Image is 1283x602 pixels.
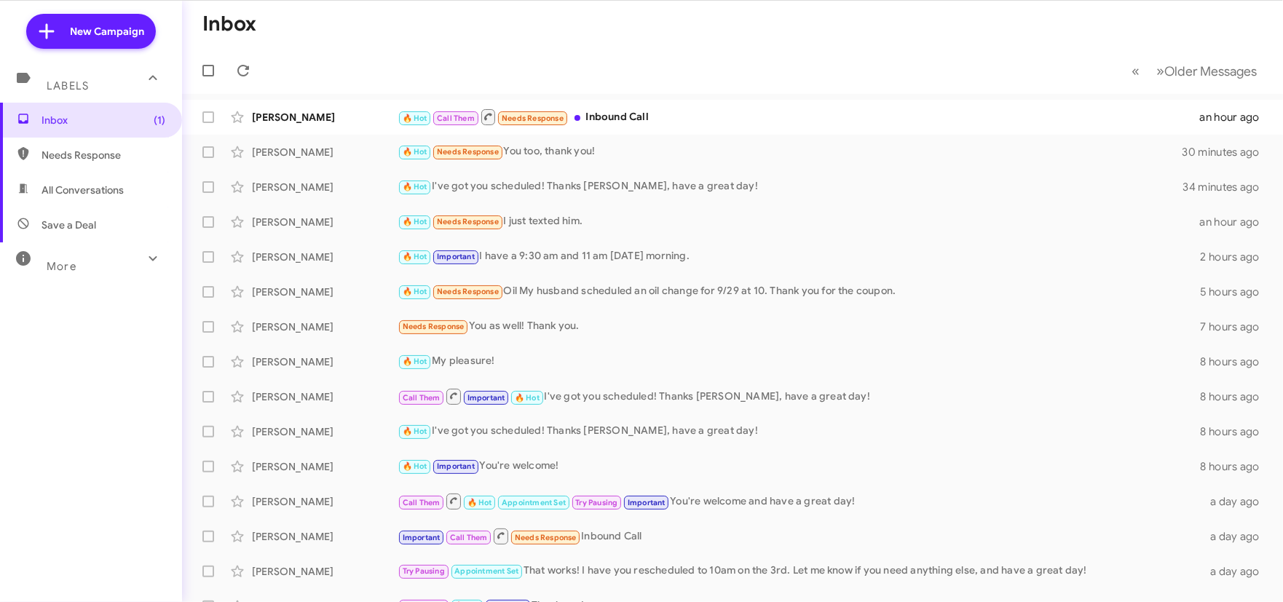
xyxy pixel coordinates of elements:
span: Call Them [403,498,441,507]
span: 🔥 Hot [467,498,492,507]
div: [PERSON_NAME] [252,494,398,509]
span: Needs Response [42,148,165,162]
span: Appointment Set [502,498,566,507]
div: [PERSON_NAME] [252,250,398,264]
span: More [47,260,76,273]
div: 2 hours ago [1201,250,1271,264]
span: 🔥 Hot [403,462,427,471]
span: 🔥 Hot [515,393,540,403]
div: [PERSON_NAME] [252,285,398,299]
span: All Conversations [42,183,124,197]
span: New Campaign [70,24,144,39]
div: 7 hours ago [1201,320,1271,334]
div: [PERSON_NAME] [252,355,398,369]
div: [PERSON_NAME] [252,529,398,544]
span: Needs Response [515,533,577,542]
div: 5 hours ago [1201,285,1271,299]
div: 8 hours ago [1201,355,1271,369]
span: Inbox [42,113,165,127]
nav: Page navigation example [1124,56,1266,86]
span: Important [437,462,475,471]
span: Try Pausing [575,498,617,507]
a: New Campaign [26,14,156,49]
div: [PERSON_NAME] [252,459,398,474]
div: a day ago [1203,529,1271,544]
div: [PERSON_NAME] [252,145,398,159]
div: a day ago [1203,494,1271,509]
div: 30 minutes ago [1184,145,1271,159]
div: You're welcome! [398,458,1201,475]
span: « [1132,62,1140,80]
div: Inbound Call [398,527,1203,545]
div: I've got you scheduled! Thanks [PERSON_NAME], have a great day! [398,178,1184,195]
span: Needs Response [502,114,564,123]
span: Call Them [450,533,488,542]
span: 🔥 Hot [403,182,427,191]
span: 🔥 Hot [403,357,427,366]
div: [PERSON_NAME] [252,110,398,124]
div: [PERSON_NAME] [252,180,398,194]
div: [PERSON_NAME] [252,564,398,579]
span: Needs Response [403,322,465,331]
div: [PERSON_NAME] [252,424,398,439]
button: Next [1148,56,1266,86]
span: 🔥 Hot [403,287,427,296]
span: Call Them [437,114,475,123]
div: Oil My husband scheduled an oil change for 9/29 at 10. Thank you for the coupon. [398,283,1201,300]
span: » [1156,62,1164,80]
span: Labels [47,79,89,92]
span: 🔥 Hot [403,252,427,261]
div: an hour ago [1200,215,1271,229]
div: [PERSON_NAME] [252,389,398,404]
div: I just texted him. [398,213,1200,230]
span: Save a Deal [42,218,96,232]
span: 🔥 Hot [403,114,427,123]
span: Try Pausing [403,566,445,576]
span: 🔥 Hot [403,147,427,157]
div: You too, thank you! [398,143,1184,160]
span: Important [437,252,475,261]
div: 8 hours ago [1201,459,1271,474]
h1: Inbox [202,12,256,36]
div: a day ago [1203,564,1271,579]
div: I have a 9:30 am and 11 am [DATE] morning. [398,248,1201,265]
span: Needs Response [437,217,499,226]
span: Needs Response [437,287,499,296]
span: (1) [154,113,165,127]
div: My pleasure! [398,353,1201,370]
span: 🔥 Hot [403,217,427,226]
div: Inbound Call [398,108,1200,126]
span: Important [467,393,505,403]
span: Older Messages [1164,63,1257,79]
div: [PERSON_NAME] [252,215,398,229]
div: You as well! Thank you. [398,318,1201,335]
div: 8 hours ago [1201,389,1271,404]
div: You're welcome and have a great day! [398,492,1203,510]
span: Important [628,498,666,507]
div: I've got you scheduled! Thanks [PERSON_NAME], have a great day! [398,423,1201,440]
span: Important [403,533,441,542]
div: an hour ago [1200,110,1271,124]
span: Call Them [403,393,441,403]
button: Previous [1123,56,1148,86]
span: Needs Response [437,147,499,157]
div: That works! I have you rescheduled to 10am on the 3rd. Let me know if you need anything else, and... [398,563,1203,579]
div: [PERSON_NAME] [252,320,398,334]
span: 🔥 Hot [403,427,427,436]
div: 8 hours ago [1201,424,1271,439]
div: 34 minutes ago [1184,180,1271,194]
div: I've got you scheduled! Thanks [PERSON_NAME], have a great day! [398,387,1201,405]
span: Appointment Set [454,566,518,576]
